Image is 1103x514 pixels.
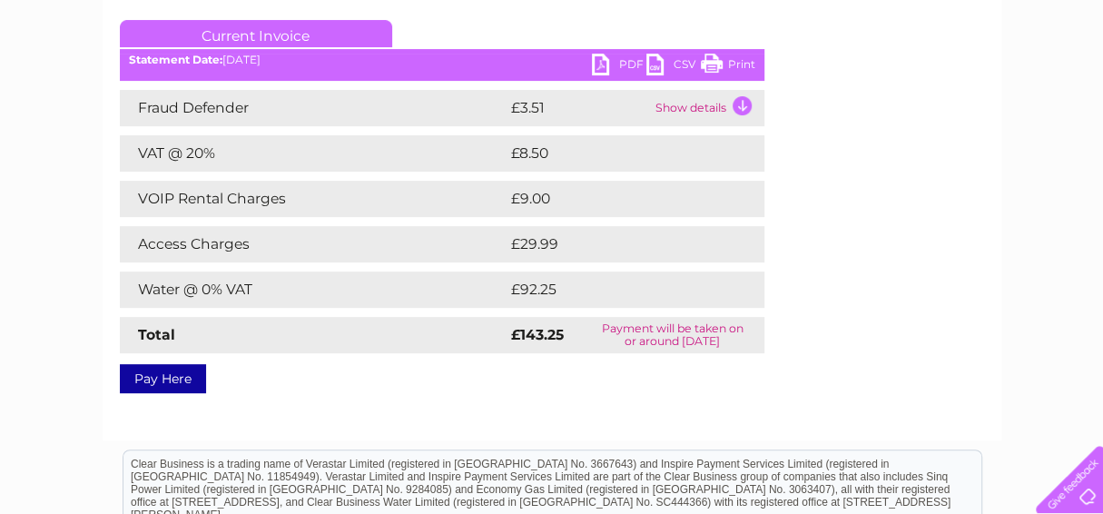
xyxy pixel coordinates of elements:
td: £92.25 [507,272,727,308]
a: Current Invoice [120,20,392,47]
img: logo.png [39,47,132,103]
a: Pay Here [120,364,206,393]
a: 0333 014 3131 [761,9,886,32]
a: Telecoms [880,77,934,91]
td: £3.51 [507,90,651,126]
td: VAT @ 20% [120,135,507,172]
strong: £143.25 [511,326,564,343]
td: £9.00 [507,181,724,217]
td: Show details [651,90,764,126]
b: Statement Date: [129,53,222,66]
td: Payment will be taken on or around [DATE] [581,317,763,353]
td: Access Charges [120,226,507,262]
td: VOIP Rental Charges [120,181,507,217]
a: Energy [829,77,869,91]
td: Water @ 0% VAT [120,272,507,308]
div: [DATE] [120,54,764,66]
td: £29.99 [507,226,729,262]
div: Clear Business is a trading name of Verastar Limited (registered in [GEOGRAPHIC_DATA] No. 3667643... [123,10,981,88]
a: Water [783,77,818,91]
a: Print [701,54,755,80]
a: Blog [945,77,971,91]
td: £8.50 [507,135,722,172]
td: Fraud Defender [120,90,507,126]
a: PDF [592,54,646,80]
a: Contact [982,77,1027,91]
a: CSV [646,54,701,80]
a: Log out [1043,77,1086,91]
strong: Total [138,326,175,343]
